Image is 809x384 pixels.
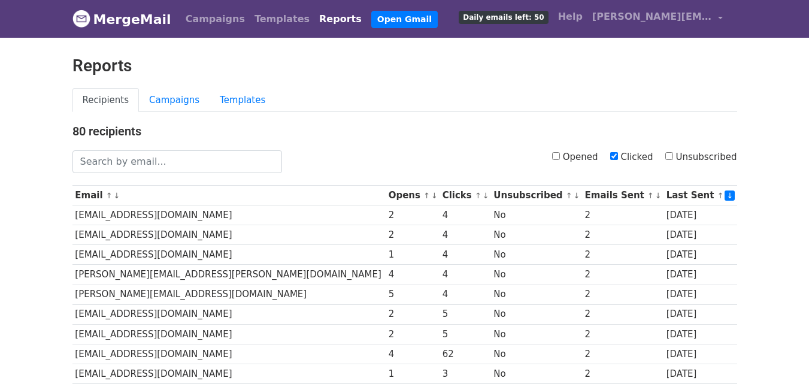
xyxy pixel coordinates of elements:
[72,324,386,344] td: [EMAIL_ADDRESS][DOMAIN_NAME]
[440,225,491,245] td: 4
[475,191,481,200] a: ↑
[552,152,560,160] input: Opened
[491,304,582,324] td: No
[592,10,712,24] span: [PERSON_NAME][EMAIL_ADDRESS][DOMAIN_NAME]
[72,304,386,324] td: [EMAIL_ADDRESS][DOMAIN_NAME]
[72,10,90,28] img: MergeMail logo
[483,191,489,200] a: ↓
[181,7,250,31] a: Campaigns
[440,344,491,364] td: 62
[582,245,663,265] td: 2
[582,285,663,304] td: 2
[582,364,663,383] td: 2
[663,344,737,364] td: [DATE]
[371,11,438,28] a: Open Gmail
[665,150,737,164] label: Unsubscribed
[587,5,728,33] a: [PERSON_NAME][EMAIL_ADDRESS][DOMAIN_NAME]
[491,225,582,245] td: No
[663,245,737,265] td: [DATE]
[386,304,440,324] td: 2
[431,191,438,200] a: ↓
[491,364,582,383] td: No
[552,150,598,164] label: Opened
[663,285,737,304] td: [DATE]
[582,324,663,344] td: 2
[72,150,282,173] input: Search by email...
[72,364,386,383] td: [EMAIL_ADDRESS][DOMAIN_NAME]
[72,88,140,113] a: Recipients
[663,205,737,225] td: [DATE]
[386,265,440,285] td: 4
[663,364,737,383] td: [DATE]
[440,205,491,225] td: 4
[582,344,663,364] td: 2
[72,186,386,205] th: Email
[663,324,737,344] td: [DATE]
[491,245,582,265] td: No
[663,186,737,205] th: Last Sent
[72,344,386,364] td: [EMAIL_ADDRESS][DOMAIN_NAME]
[250,7,314,31] a: Templates
[582,304,663,324] td: 2
[72,285,386,304] td: [PERSON_NAME][EMAIL_ADDRESS][DOMAIN_NAME]
[386,186,440,205] th: Opens
[582,186,663,205] th: Emails Sent
[72,265,386,285] td: [PERSON_NAME][EMAIL_ADDRESS][PERSON_NAME][DOMAIN_NAME]
[566,191,572,200] a: ↑
[386,324,440,344] td: 2
[491,186,582,205] th: Unsubscribed
[663,225,737,245] td: [DATE]
[610,150,653,164] label: Clicked
[574,191,580,200] a: ↓
[423,191,430,200] a: ↑
[440,186,491,205] th: Clicks
[459,11,548,24] span: Daily emails left: 50
[582,265,663,285] td: 2
[386,285,440,304] td: 5
[610,152,618,160] input: Clicked
[663,304,737,324] td: [DATE]
[72,56,737,76] h2: Reports
[386,344,440,364] td: 4
[717,191,724,200] a: ↑
[440,304,491,324] td: 5
[386,205,440,225] td: 2
[582,225,663,245] td: 2
[725,191,735,201] a: ↓
[655,191,662,200] a: ↓
[440,324,491,344] td: 5
[114,191,120,200] a: ↓
[386,245,440,265] td: 1
[440,265,491,285] td: 4
[72,245,386,265] td: [EMAIL_ADDRESS][DOMAIN_NAME]
[491,205,582,225] td: No
[491,344,582,364] td: No
[139,88,210,113] a: Campaigns
[386,225,440,245] td: 2
[440,285,491,304] td: 4
[72,225,386,245] td: [EMAIL_ADDRESS][DOMAIN_NAME]
[647,191,654,200] a: ↑
[663,265,737,285] td: [DATE]
[314,7,366,31] a: Reports
[665,152,673,160] input: Unsubscribed
[386,364,440,383] td: 1
[72,205,386,225] td: [EMAIL_ADDRESS][DOMAIN_NAME]
[106,191,113,200] a: ↑
[440,245,491,265] td: 4
[582,205,663,225] td: 2
[491,265,582,285] td: No
[72,7,171,32] a: MergeMail
[491,324,582,344] td: No
[210,88,275,113] a: Templates
[553,5,587,29] a: Help
[491,285,582,304] td: No
[440,364,491,383] td: 3
[72,124,737,138] h4: 80 recipients
[454,5,553,29] a: Daily emails left: 50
